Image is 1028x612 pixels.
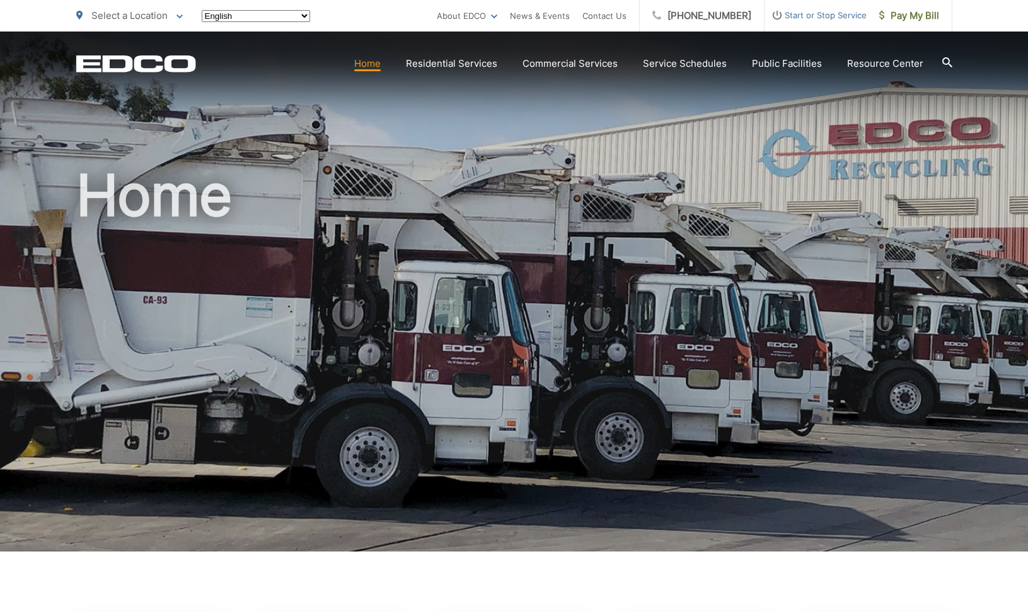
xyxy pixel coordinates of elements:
span: Select a Location [91,9,168,21]
a: News & Events [510,8,570,23]
a: Public Facilities [752,56,822,71]
a: Home [354,56,381,71]
a: Contact Us [582,8,627,23]
a: Resource Center [847,56,923,71]
a: Residential Services [406,56,497,71]
a: Service Schedules [643,56,727,71]
a: About EDCO [437,8,497,23]
span: Pay My Bill [879,8,939,23]
select: Select a language [202,10,310,22]
a: Commercial Services [523,56,618,71]
h1: Home [76,164,952,563]
a: EDCD logo. Return to the homepage. [76,55,196,72]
